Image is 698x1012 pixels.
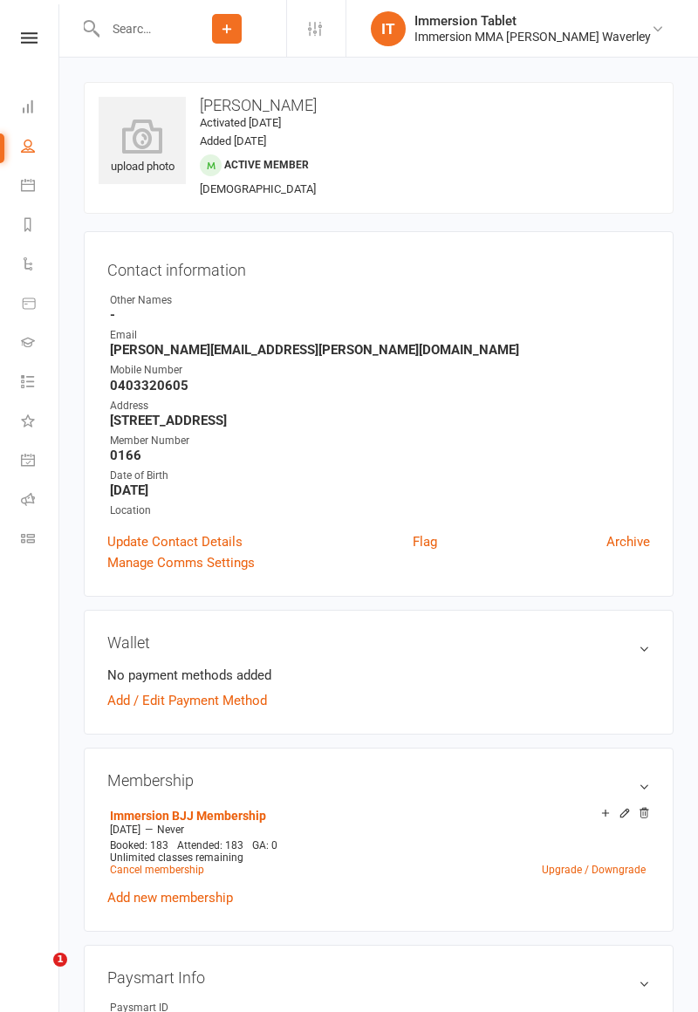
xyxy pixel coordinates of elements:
span: Never [157,824,184,836]
iframe: Intercom live chat [17,953,59,995]
div: Address [110,398,650,414]
a: Dashboard [21,89,60,128]
div: Location [110,503,650,519]
a: What's New [21,403,60,442]
a: Update Contact Details [107,531,243,552]
div: Email [110,327,650,344]
h3: [PERSON_NAME] [99,97,659,114]
time: Added [DATE] [200,134,266,147]
a: Immersion BJJ Membership [110,809,266,823]
a: Cancel membership [110,864,204,876]
time: Activated [DATE] [200,116,281,129]
a: Roll call kiosk mode [21,482,60,521]
div: Immersion MMA [PERSON_NAME] Waverley [414,29,651,44]
div: Mobile Number [110,362,650,379]
a: People [21,128,60,168]
h3: Paysmart Info [107,968,650,987]
a: Calendar [21,168,60,207]
div: — [106,823,650,837]
span: GA: 0 [252,839,277,851]
span: Booked: 183 [110,839,168,851]
span: Unlimited classes remaining [110,851,243,864]
div: Member Number [110,433,650,449]
input: Search... [99,17,168,41]
a: Manage Comms Settings [107,552,255,573]
a: Archive [606,531,650,552]
a: Add new membership [107,890,233,906]
strong: 0403320605 [110,378,650,393]
span: [DATE] [110,824,140,836]
h3: Wallet [107,633,650,652]
a: Upgrade / Downgrade [542,864,646,876]
h3: Contact information [107,255,650,279]
strong: 0166 [110,448,650,463]
a: Product Sales [21,285,60,325]
strong: [DATE] [110,482,650,498]
strong: [PERSON_NAME][EMAIL_ADDRESS][PERSON_NAME][DOMAIN_NAME] [110,342,650,358]
div: Other Names [110,292,650,309]
span: Attended: 183 [177,839,243,851]
strong: - [110,307,650,323]
a: Class kiosk mode [21,521,60,560]
a: Reports [21,207,60,246]
strong: [STREET_ADDRESS] [110,413,650,428]
div: IT [371,11,406,46]
a: Add / Edit Payment Method [107,690,267,711]
h3: Membership [107,771,650,790]
span: Active member [224,159,309,171]
div: Immersion Tablet [414,13,651,29]
span: 1 [53,953,67,967]
li: No payment methods added [107,665,650,686]
div: Date of Birth [110,468,650,484]
span: [DEMOGRAPHIC_DATA] [200,182,316,195]
a: Flag [413,531,437,552]
div: upload photo [99,119,186,176]
a: General attendance kiosk mode [21,442,60,482]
